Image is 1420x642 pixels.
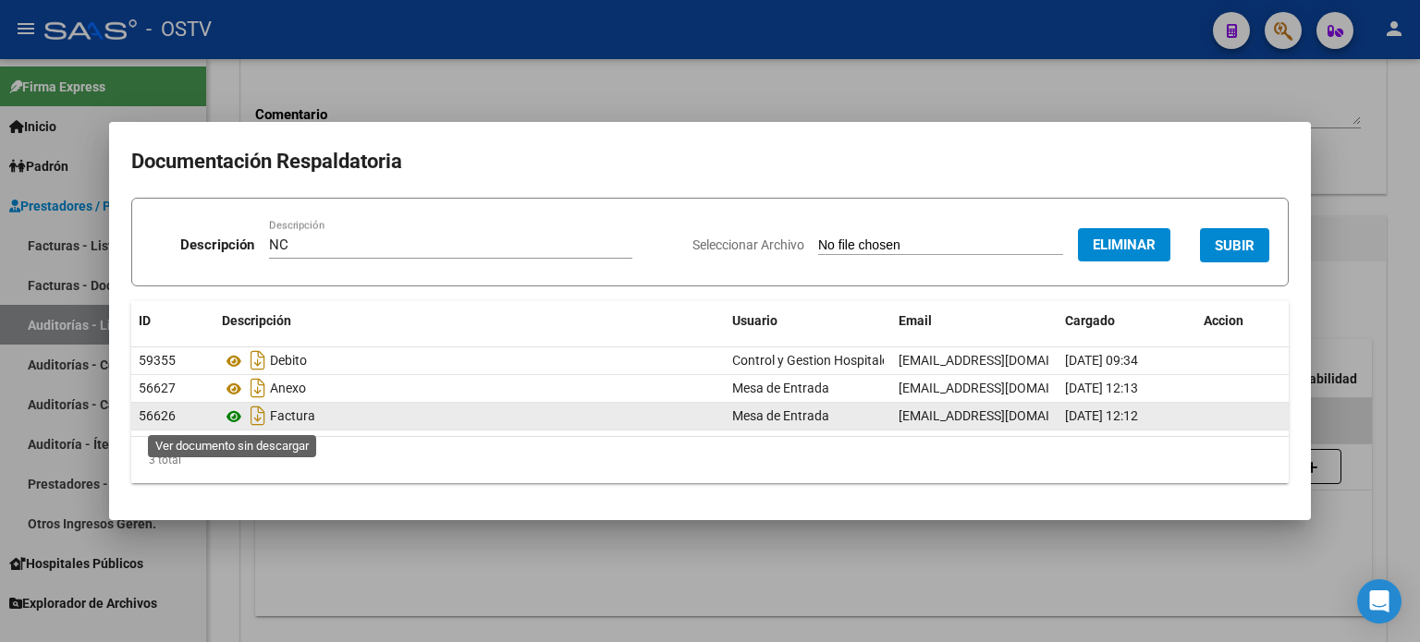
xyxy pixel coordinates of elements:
span: Seleccionar Archivo [692,237,804,252]
div: Anexo [222,373,717,403]
datatable-header-cell: Descripción [214,301,725,341]
span: Mesa de Entrada [732,381,829,395]
span: SUBIR [1215,237,1255,254]
button: Eliminar [1078,228,1170,261]
datatable-header-cell: Usuario [725,301,891,341]
div: 3 total [131,437,1289,483]
span: Usuario [732,313,777,328]
datatable-header-cell: ID [131,301,214,341]
span: [DATE] 12:12 [1065,408,1138,423]
span: [DATE] 12:13 [1065,381,1138,395]
span: [EMAIL_ADDRESS][DOMAIN_NAME] [899,353,1104,368]
span: ID [139,313,151,328]
span: 56626 [139,408,176,423]
div: Debito [222,345,717,375]
span: 56627 [139,381,176,395]
i: Descargar documento [246,373,270,403]
i: Descargar documento [246,401,270,430]
span: Control y Gestion Hospitales Públicos (OSTV) [732,353,991,368]
span: Cargado [1065,313,1115,328]
p: Descripción [180,235,254,256]
h2: Documentación Respaldatoria [131,144,1289,179]
span: 59355 [139,353,176,368]
button: SUBIR [1200,228,1269,262]
div: Open Intercom Messenger [1357,579,1402,624]
span: [EMAIL_ADDRESS][DOMAIN_NAME] [899,408,1104,423]
datatable-header-cell: Email [891,301,1058,341]
span: Accion [1204,313,1243,328]
span: [DATE] 09:34 [1065,353,1138,368]
i: Descargar documento [246,345,270,375]
span: Email [899,313,932,328]
div: Factura [222,401,717,430]
datatable-header-cell: Cargado [1058,301,1196,341]
span: Descripción [222,313,291,328]
span: Mesa de Entrada [732,408,829,423]
span: [EMAIL_ADDRESS][DOMAIN_NAME] [899,381,1104,395]
span: Eliminar [1093,236,1156,253]
datatable-header-cell: Accion [1196,301,1289,341]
